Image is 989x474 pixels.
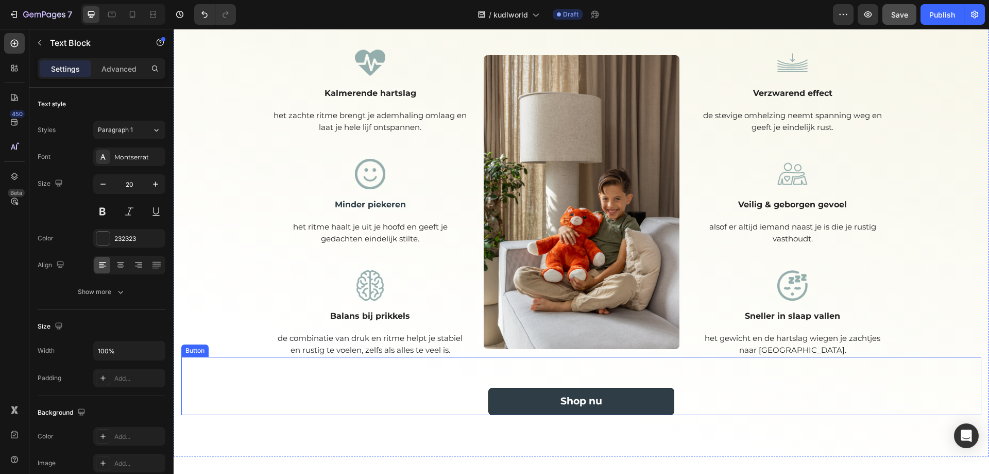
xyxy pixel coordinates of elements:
p: het ritme haalt je uit je hoofd en geeft je gedachten eindelijk stilte. [100,192,294,216]
p: alsof er altijd iemand naast je is die je rustig vasthoudt. [522,192,716,216]
img: gempages_581040431320531881-813ea7ca-e0d1-453a-9b4e-a22e1474da61.png [604,19,634,49]
img: tab_keywords_by_traffic_grey.svg [101,60,109,68]
img: gempages_581040431320531881-9b5d1b42-6104-4173-9971-65042a97c9cf.png [181,241,212,272]
button: Save [882,4,916,25]
div: Domeinoverzicht [40,61,90,68]
img: gempages_581040431320531881-f3ec84bb-f30b-4616-babd-bd28fb98e861.jpg [310,26,506,320]
div: Show more [78,287,126,297]
a: Shop nu [315,359,501,386]
div: Open Intercom Messenger [954,423,979,448]
img: gempages_581040431320531881-fdd56efa-ed2d-4a9c-8ae7-1484cafc5262.png [181,130,212,160]
div: Publish [929,9,955,20]
span: Paragraph 1 [98,125,133,135]
input: Auto [94,341,165,360]
span: Save [891,10,908,19]
img: website_grey.svg [16,27,25,35]
div: Size [38,320,65,334]
span: kudlworld [493,9,528,20]
div: Styles [38,125,56,135]
p: Balans bij prikkels [100,281,294,293]
span: / [489,9,491,20]
div: Align [38,258,66,272]
p: Settings [51,63,80,74]
div: Button [10,317,33,326]
div: Montserrat [114,153,163,162]
div: Size [38,177,65,191]
button: Show more [38,283,165,301]
button: 7 [4,4,77,25]
div: Color [38,234,54,243]
div: Keywords op verkeer [112,61,176,68]
div: v 4.0.25 [29,17,50,25]
p: 7 [67,8,72,21]
p: Shop nu [387,366,429,379]
div: Background [38,406,88,420]
img: logo_orange.svg [16,17,25,25]
button: Paragraph 1 [93,121,165,139]
img: gempages_581040431320531881-57b80147-dc76-438f-8ccc-afe53733cf1e.png [604,241,634,272]
div: Width [38,346,55,355]
div: Beta [8,189,25,197]
div: 450 [10,110,25,118]
strong: Veilig & geborgen gevoel [565,171,673,181]
div: Font [38,152,50,161]
div: Domein: [DOMAIN_NAME] [27,27,113,35]
iframe: Design area [174,29,989,474]
p: Verzwarend effect [522,58,716,71]
p: de combinatie van druk en ritme helpt je stabiel en rustig te voelen, zelfs als alles te veel is. [100,304,294,327]
p: Advanced [101,63,137,74]
div: Image [38,459,56,468]
img: tab_domain_overview_orange.svg [28,60,37,68]
div: Padding [38,373,61,383]
div: Text style [38,100,66,109]
div: Color [38,432,54,441]
div: Add... [114,432,163,442]
div: 232323 [114,234,163,243]
button: Publish [920,4,964,25]
div: Add... [114,374,163,383]
div: Undo/Redo [194,4,236,25]
span: Draft [563,10,578,19]
p: de stevige omhelzing neemt spanning weg en geeft je eindelijk rust. [522,81,716,104]
strong: Sneller in slaap vallen [571,282,667,292]
p: Minder piekeren [100,170,294,182]
p: het gewicht en de hartslag wiegen je zachtjes naar [GEOGRAPHIC_DATA]. [522,304,716,327]
p: Text Block [50,37,138,49]
div: Add... [114,459,163,468]
img: gempages_581040431320531881-1dee7876-2827-4f3c-a95c-5c08698c1995.png [604,130,634,160]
